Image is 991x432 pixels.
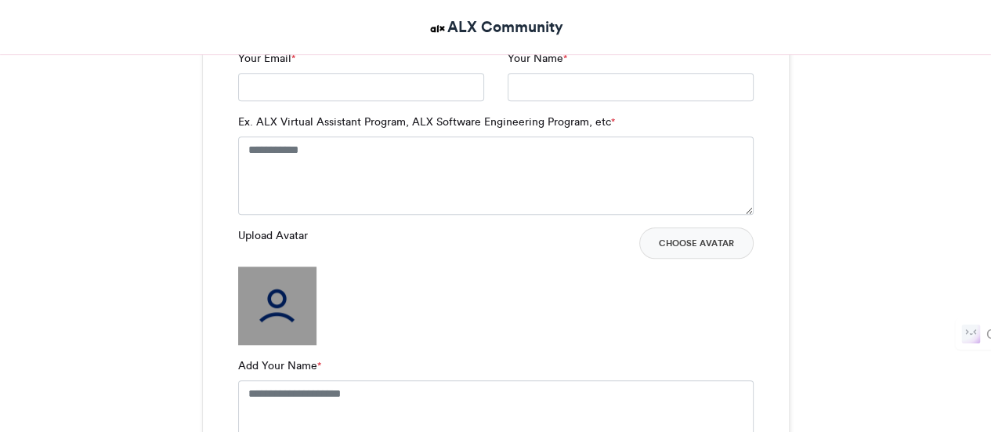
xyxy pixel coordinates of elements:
img: user_filled.png [238,267,316,345]
label: Your Name [508,50,567,67]
button: Choose Avatar [639,227,754,259]
label: Upload Avatar [238,227,308,244]
img: ALX Community [428,19,447,38]
label: Ex. ALX Virtual Assistant Program, ALX Software Engineering Program, etc [238,114,615,130]
a: ALX Community [428,16,563,38]
label: Your Email [238,50,295,67]
label: Add Your Name [238,358,321,374]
